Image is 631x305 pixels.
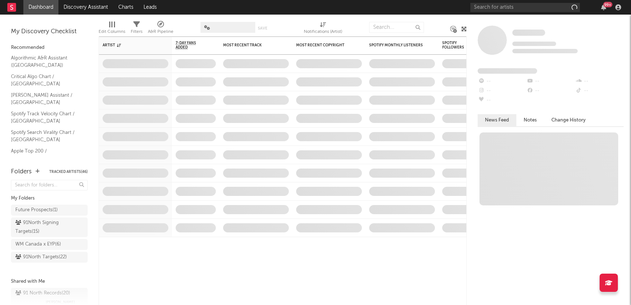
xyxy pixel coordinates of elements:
a: WM Canada x EYP(6) [11,239,88,250]
a: [PERSON_NAME] Assistant / [GEOGRAPHIC_DATA] [11,91,80,106]
div: WM Canada x EYP ( 6 ) [15,240,61,249]
a: Apple Top 200 / [GEOGRAPHIC_DATA] [11,147,80,162]
div: -- [526,77,575,86]
span: Some Artist [512,30,545,36]
div: Folders [11,167,32,176]
button: News Feed [478,114,516,126]
a: 91North Signing Targets(15) [11,217,88,237]
div: -- [575,77,624,86]
div: A&R Pipeline [148,27,173,36]
input: Search for folders... [11,180,88,190]
a: Spotify Track Velocity Chart / [GEOGRAPHIC_DATA] [11,110,80,125]
a: Some Artist [512,29,545,36]
div: -- [575,86,624,96]
div: Edit Columns [99,18,125,39]
div: 91North Signing Targets ( 15 ) [15,219,67,236]
span: 7-Day Fans Added [176,41,205,50]
a: Algorithmic A&R Assistant ([GEOGRAPHIC_DATA]) [11,54,80,69]
div: My Folders [11,194,88,203]
div: Most Recent Copyright [296,43,351,47]
div: A&R Pipeline [148,18,173,39]
div: -- [526,86,575,96]
div: 91North Targets ( 22 ) [15,253,67,262]
input: Search for artists [470,3,580,12]
button: Save [258,26,267,30]
div: -- [478,77,526,86]
button: Tracked Artists(46) [49,170,88,174]
button: 99+ [601,4,606,10]
div: Spotify Followers [442,41,468,50]
div: 99 + [603,2,612,7]
div: Future Prospects ( 1 ) [15,206,58,215]
button: Change History [544,114,593,126]
div: -- [478,96,526,105]
div: 91 North Records ( 20 ) [15,289,70,298]
input: Search... [369,22,424,33]
div: Filters [131,27,142,36]
span: Tracking Since: [DATE] [512,42,556,46]
div: My Discovery Checklist [11,27,88,36]
span: 0 fans last week [512,49,578,53]
button: Filter by Most Recent Track [282,42,289,49]
div: Most Recent Track [223,43,278,47]
div: Spotify Monthly Listeners [369,43,424,47]
button: Notes [516,114,544,126]
div: Shared with Me [11,277,88,286]
a: 91North Targets(22) [11,252,88,263]
button: Filter by Spotify Monthly Listeners [428,42,435,49]
div: Artist [103,43,157,47]
a: Critical Algo Chart / [GEOGRAPHIC_DATA] [11,73,80,88]
div: Edit Columns [99,27,125,36]
div: Recommended [11,43,88,52]
div: Notifications (Artist) [304,27,342,36]
button: Filter by 7-Day Fans Added [209,42,216,49]
button: Filter by Artist [161,42,168,49]
div: Notifications (Artist) [304,18,342,39]
div: Filters [131,18,142,39]
a: Future Prospects(1) [11,205,88,216]
div: -- [478,86,526,96]
span: Fans Added by Platform [478,68,537,74]
a: Spotify Search Virality Chart / [GEOGRAPHIC_DATA] [11,128,80,143]
button: Filter by Most Recent Copyright [355,42,362,49]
